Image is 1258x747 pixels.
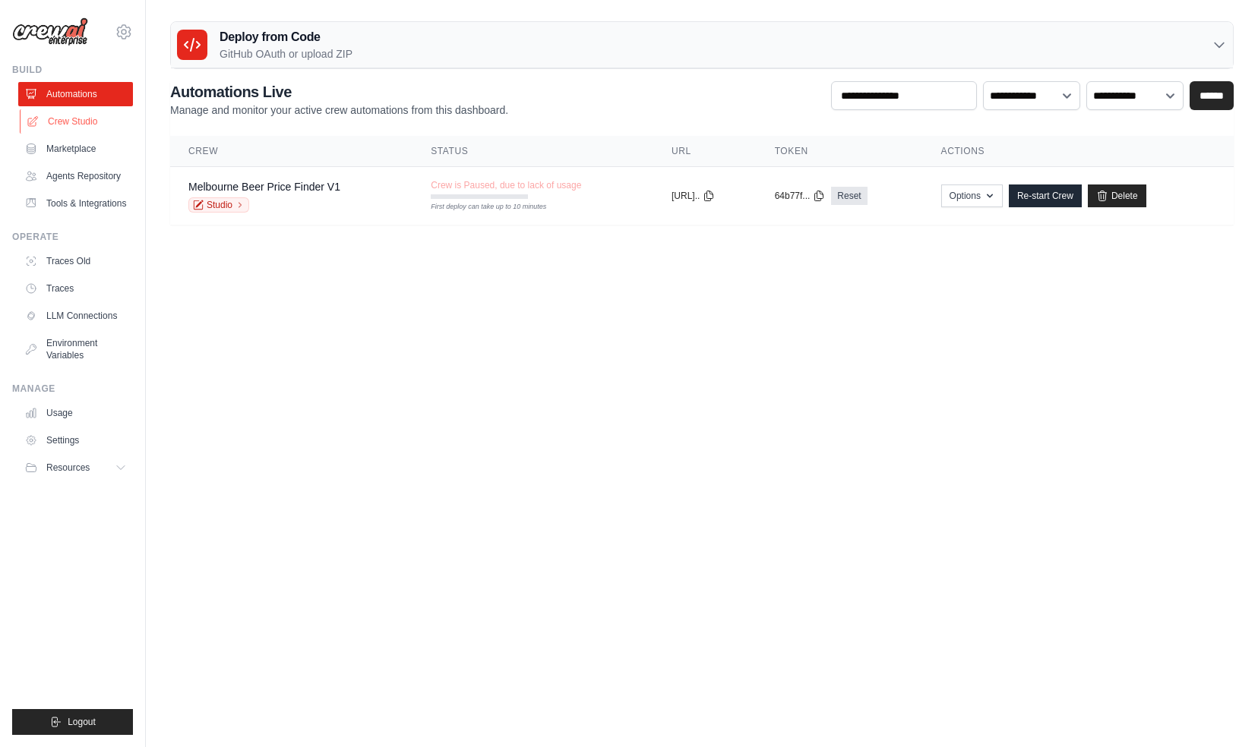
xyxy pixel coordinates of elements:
[653,136,757,167] th: URL
[170,102,508,118] p: Manage and monitor your active crew automations from this dashboard.
[12,64,133,76] div: Build
[46,462,90,474] span: Resources
[68,716,96,728] span: Logout
[757,136,923,167] th: Token
[412,136,653,167] th: Status
[12,709,133,735] button: Logout
[20,109,134,134] a: Crew Studio
[1009,184,1082,207] a: Re-start Crew
[775,190,826,202] button: 64b77f...
[941,184,1003,207] button: Options
[188,181,340,193] a: Melbourne Beer Price Finder V1
[431,179,581,191] span: Crew is Paused, due to lack of usage
[170,136,412,167] th: Crew
[12,17,88,46] img: Logo
[188,197,249,213] a: Studio
[831,187,867,205] a: Reset
[18,276,133,301] a: Traces
[923,136,1234,167] th: Actions
[18,191,133,216] a: Tools & Integrations
[18,401,133,425] a: Usage
[12,231,133,243] div: Operate
[18,82,133,106] a: Automations
[18,164,133,188] a: Agents Repository
[170,81,508,102] h2: Automations Live
[18,137,133,161] a: Marketplace
[18,304,133,328] a: LLM Connections
[18,428,133,452] a: Settings
[18,249,133,273] a: Traces Old
[18,455,133,480] button: Resources
[12,383,133,395] div: Manage
[431,202,528,213] div: First deploy can take up to 10 minutes
[220,46,352,61] p: GitHub OAuth or upload ZIP
[1088,184,1146,207] a: Delete
[220,28,352,46] h3: Deploy from Code
[18,331,133,367] a: Environment Variables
